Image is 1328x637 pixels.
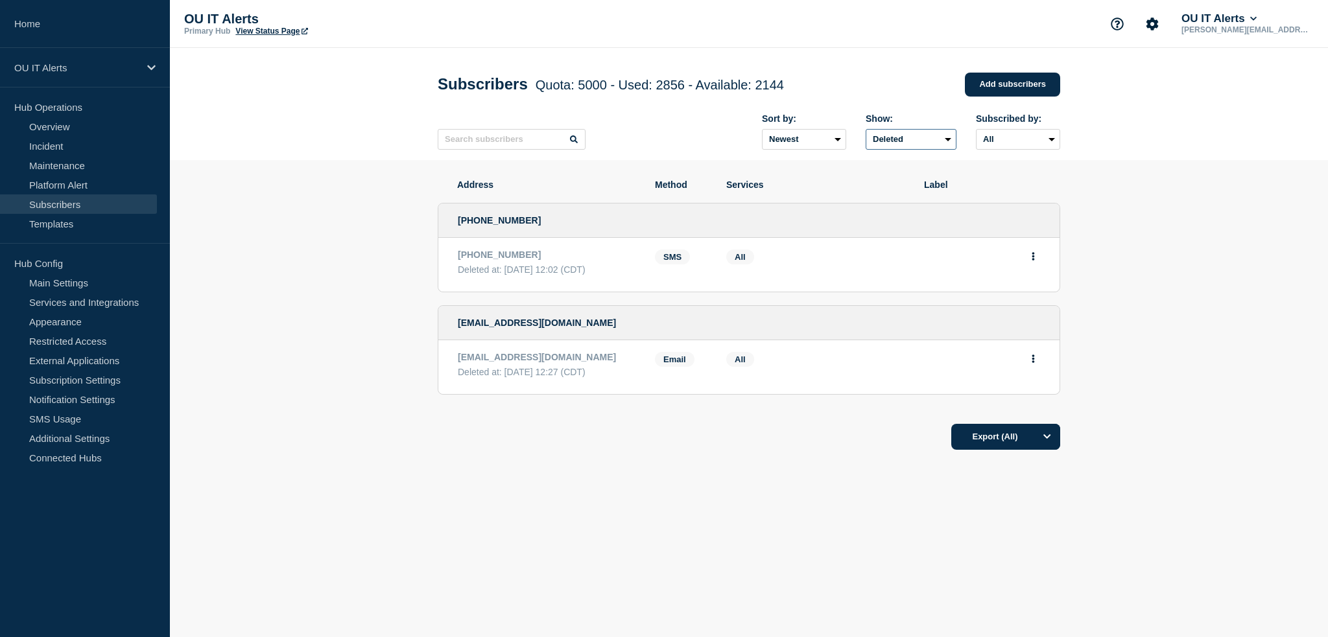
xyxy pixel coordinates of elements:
[184,27,230,36] p: Primary Hub
[458,215,541,226] span: [PHONE_NUMBER]
[762,129,846,150] select: Sort by
[458,318,616,328] span: [EMAIL_ADDRESS][DOMAIN_NAME]
[458,367,635,377] p: Deleted at: [DATE] 12:27 (CDT)
[184,12,444,27] p: OU IT Alerts
[457,180,635,190] span: Address
[965,73,1060,97] a: Add subscribers
[458,264,635,275] p: Deleted at: [DATE] 12:02 (CDT)
[1025,246,1041,266] button: Actions
[735,354,746,364] span: All
[1034,424,1060,450] button: Options
[458,249,635,260] p: [PHONE_NUMBER]
[536,78,784,92] span: Quota: 5000 - Used: 2856 - Available: 2144
[1025,349,1041,369] button: Actions
[762,113,846,124] div: Sort by:
[866,129,956,150] select: Deleted
[235,27,307,36] a: View Status Page
[438,129,586,150] input: Search subscribers
[976,129,1060,150] select: Subscribed by
[1179,12,1259,25] button: OU IT Alerts
[951,424,1060,450] button: Export (All)
[458,352,635,362] p: [EMAIL_ADDRESS][DOMAIN_NAME]
[655,180,707,190] span: Method
[438,75,784,93] h1: Subscribers
[976,113,1060,124] div: Subscribed by:
[1179,25,1314,34] p: [PERSON_NAME][EMAIL_ADDRESS][DOMAIN_NAME]
[1139,10,1166,38] button: Account settings
[14,62,139,73] p: OU IT Alerts
[1104,10,1131,38] button: Support
[726,180,905,190] span: Services
[655,249,690,264] span: SMS
[924,180,1041,190] span: Label
[655,352,694,367] span: Email
[866,113,956,124] div: Show:
[735,252,746,262] span: All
